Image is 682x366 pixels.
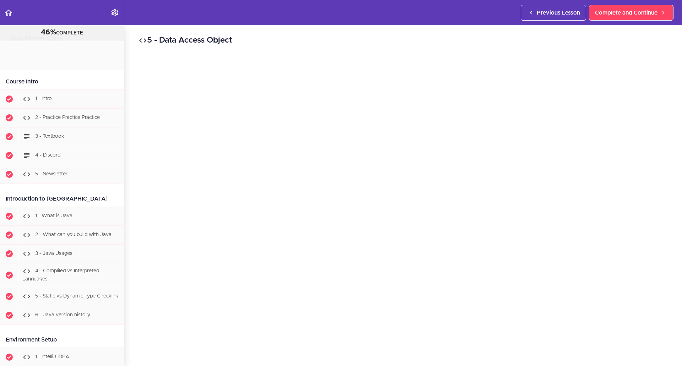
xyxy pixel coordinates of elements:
[595,9,657,17] span: Complete and Continue
[9,28,115,37] div: COMPLETE
[35,354,69,359] span: 1 - IntelliJ IDEA
[41,29,56,36] span: 46%
[110,9,119,17] svg: Settings Menu
[35,96,52,101] span: 1 - Intro
[35,171,67,176] span: 5 - Newsletter
[35,213,72,218] span: 1 - What is Java
[35,294,118,299] span: 5 - Static vs Dynamic Type Checking
[589,5,673,21] a: Complete and Continue
[35,153,60,158] span: 4 - Discord
[35,312,90,317] span: 6 - Java version history
[4,9,13,17] svg: Back to course curriculum
[537,9,580,17] span: Previous Lesson
[35,134,64,139] span: 3 - Textbook
[35,232,112,237] span: 2 - What can you build with Java
[521,5,586,21] a: Previous Lesson
[22,268,99,282] span: 4 - Compliled vs Interpreted Languages
[139,34,668,47] h2: 5 - Data Access Object
[35,115,100,120] span: 2 - Practice Practice Practice
[35,251,72,256] span: 3 - Java Usages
